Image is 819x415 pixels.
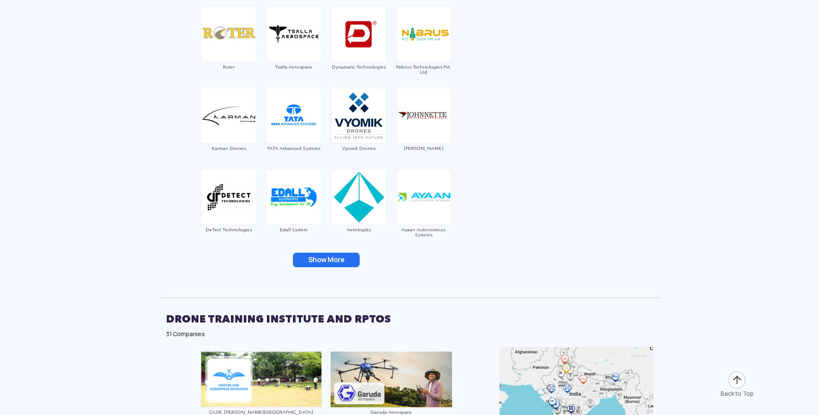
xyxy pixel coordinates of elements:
[331,64,387,69] span: Dynamatic Technologies
[331,352,452,407] img: ic_garudarpto_eco.png
[266,6,322,62] img: ic_tsalla.png
[331,193,387,232] a: Aerologiks
[331,111,387,151] a: Vyomik Drones
[331,6,387,62] img: ic_dynamatic.png
[396,169,452,225] img: ic_ayaan.png
[331,169,387,225] img: ic_aerologiks.png
[201,375,322,415] a: CASR, [PERSON_NAME][GEOGRAPHIC_DATA]
[201,88,257,143] img: img_karmandrones.png
[721,389,754,398] div: Back to Top
[266,146,322,151] span: TATA Advanced Systems
[331,30,387,69] a: Dynamatic Technologies
[396,193,452,237] a: Ayaan Autonomous Systems
[266,193,322,232] a: Edall System
[396,227,452,237] span: Ayaan Autonomous Systems
[201,64,257,69] span: Roter
[201,409,322,415] span: CASR, [PERSON_NAME][GEOGRAPHIC_DATA]
[266,227,322,232] span: Edall System
[396,111,452,151] a: [PERSON_NAME]
[201,193,257,232] a: DeTect Technologies
[201,169,257,225] img: ic_detect.png
[396,146,452,151] span: [PERSON_NAME]
[266,30,322,69] a: Tsalla Aerospace
[266,64,322,69] span: Tsalla Aerospace
[201,146,257,151] span: Karman Drones
[331,375,452,415] a: Garuda Aerospace
[201,6,257,62] img: ic_apiroter.png
[331,227,387,232] span: Aerologiks
[331,88,387,143] img: ic_vyomik.png
[727,370,746,389] img: ic_arrow-up.png
[266,111,322,151] a: TATA Advanced Systems
[201,227,257,232] span: DeTect Technologies
[396,30,452,75] a: Nibrus Technologies Pvt. Ltd
[266,88,322,143] img: ic_tata.png
[166,308,653,330] h2: DRONE TRAINING INSTITUTE AND RPTOS
[293,253,360,267] button: Show More
[201,351,322,407] img: ic_annauniversity_block.png
[396,88,452,143] img: ic_johnnette.png
[166,330,653,338] div: 31 Companies
[396,6,452,62] img: ic_nibrus.png
[331,146,387,151] span: Vyomik Drones
[266,169,322,225] img: ic_edall.png
[396,64,452,75] span: Nibrus Technologies Pvt. Ltd
[201,111,257,151] a: Karman Drones
[331,409,452,415] span: Garuda Aerospace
